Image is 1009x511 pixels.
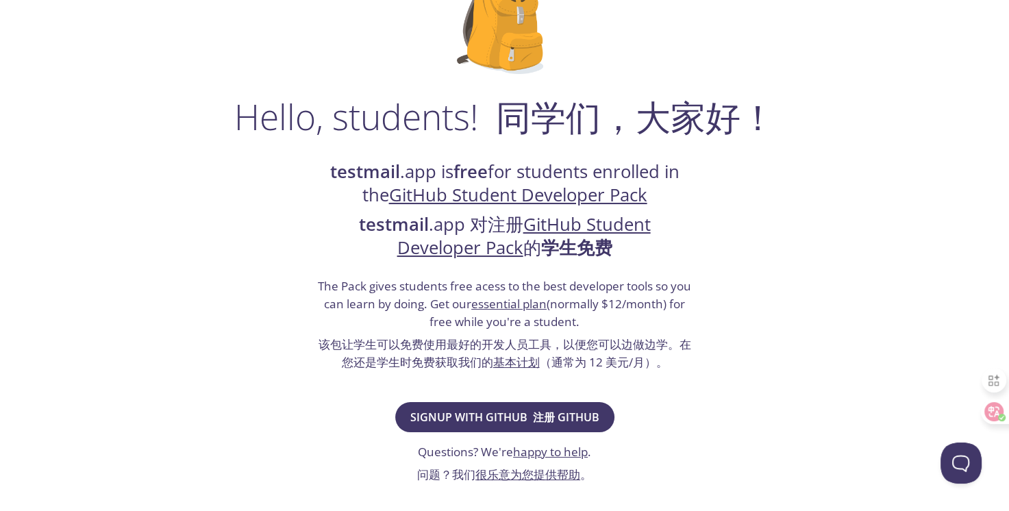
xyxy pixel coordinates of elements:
font: 该包让学生可以免费使用最好的开发人员工具，以便您可以边做边学。在您还是学生时免费获取我们的 （通常为 12 美元/月）。 [319,336,691,370]
h1: Hello, students! [234,96,775,137]
h3: Questions? We're . [392,443,618,489]
font: 问题？我们 。 [417,466,592,482]
strong: free [453,160,488,184]
strong: 学生免费 [541,236,612,260]
a: 很乐意为您提供帮助 [475,466,580,482]
button: Signup with GitHub 注册 GITHUB [395,402,614,432]
font: .app 对注册 的 [359,212,651,260]
span: Signup with GitHub [410,408,599,427]
h2: .app is for students enrolled in the [316,160,693,265]
h3: The Pack gives students free acess to the best developer tools so you can learn by doing. Get our... [316,277,693,377]
strong: testmail [330,160,400,184]
a: 基本计划 [493,354,540,370]
a: GitHub Student Developer Pack [397,212,651,260]
iframe: Help Scout Beacon - Open [941,443,982,484]
a: GitHub Student Developer Pack [389,183,647,207]
a: happy to help [513,444,588,460]
font: 同学们，大家好！ [496,92,775,140]
strong: testmail [359,212,429,236]
font: 注册 GITHUB [533,410,599,425]
a: essential plan [471,296,547,312]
